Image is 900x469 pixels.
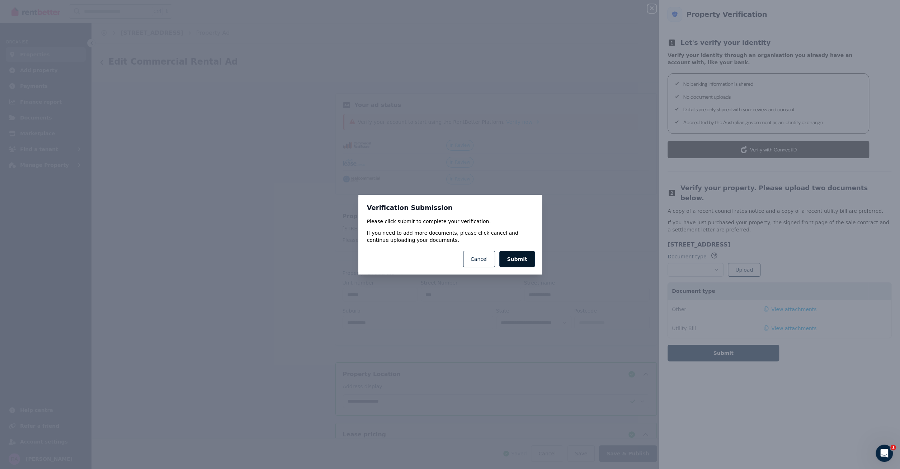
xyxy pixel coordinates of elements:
button: Cancel [463,251,495,267]
p: Please click submit to complete your verification. [367,218,533,225]
iframe: Intercom live chat [876,445,893,462]
p: If you need to add more documents, please click cancel and continue uploading your documents. [367,229,533,244]
button: Submit [499,251,534,267]
span: 1 [890,445,896,450]
h3: Verification Submission [367,203,533,212]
